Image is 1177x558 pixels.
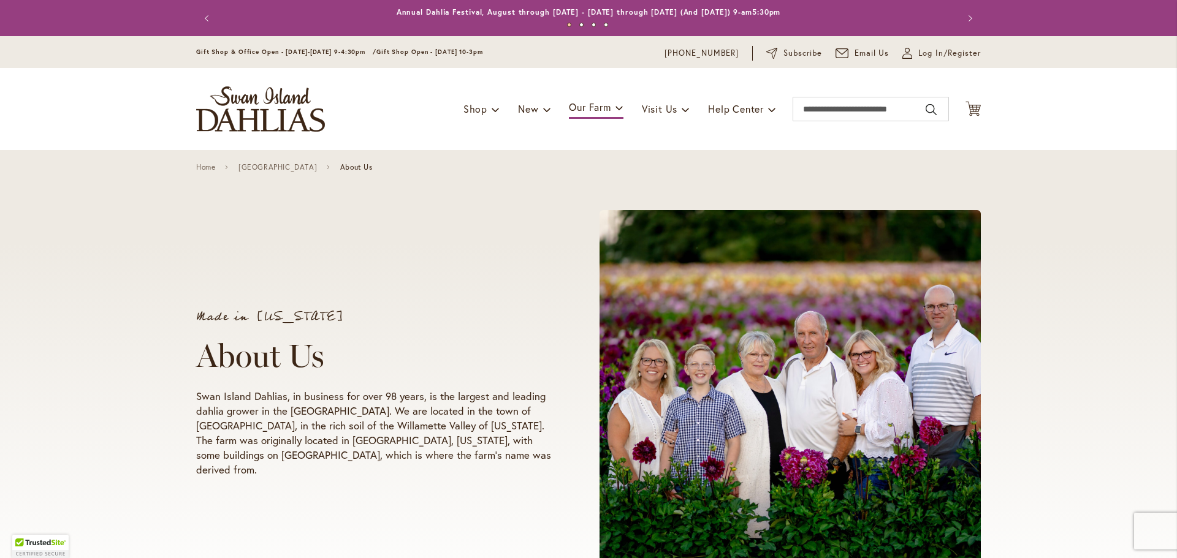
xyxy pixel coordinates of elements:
button: Next [956,6,981,31]
a: Subscribe [766,47,822,59]
span: Help Center [708,102,764,115]
button: 2 of 4 [579,23,584,27]
p: Swan Island Dahlias, in business for over 98 years, is the largest and leading dahlia grower in t... [196,389,553,477]
a: [PHONE_NUMBER] [665,47,739,59]
button: 1 of 4 [567,23,571,27]
button: 4 of 4 [604,23,608,27]
span: Shop [463,102,487,115]
span: Gift Shop Open - [DATE] 10-3pm [376,48,483,56]
button: 3 of 4 [592,23,596,27]
a: Log In/Register [902,47,981,59]
span: Visit Us [642,102,677,115]
div: TrustedSite Certified [12,535,69,558]
span: Our Farm [569,100,611,113]
a: [GEOGRAPHIC_DATA] [238,163,317,172]
a: Email Us [836,47,889,59]
span: Email Us [855,47,889,59]
p: Made in [US_STATE] [196,311,553,323]
h1: About Us [196,337,553,374]
span: Gift Shop & Office Open - [DATE]-[DATE] 9-4:30pm / [196,48,376,56]
span: Log In/Register [918,47,981,59]
span: Subscribe [783,47,822,59]
a: Home [196,163,215,172]
span: About Us [340,163,373,172]
a: Annual Dahlia Festival, August through [DATE] - [DATE] through [DATE] (And [DATE]) 9-am5:30pm [397,7,781,17]
a: store logo [196,86,325,132]
span: New [518,102,538,115]
button: Previous [196,6,221,31]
